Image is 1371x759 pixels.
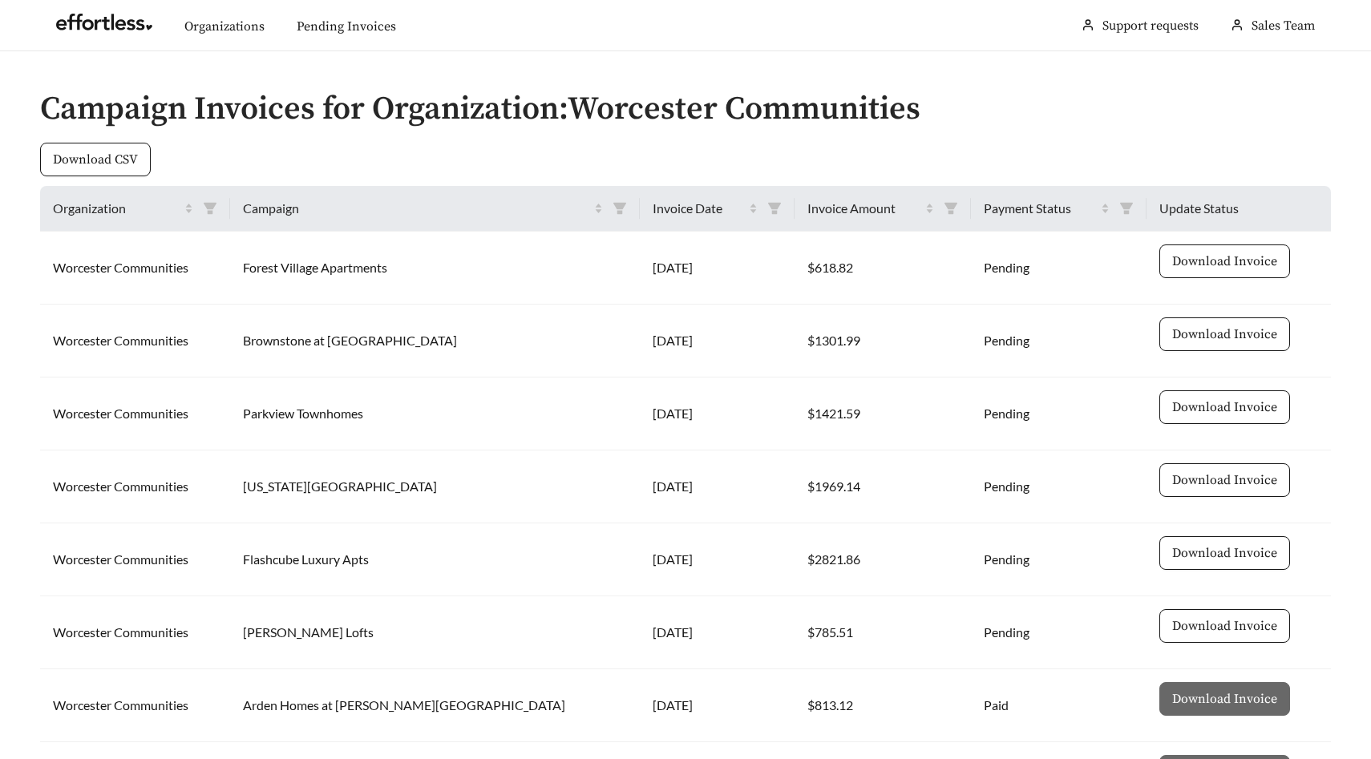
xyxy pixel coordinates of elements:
[1159,317,1290,351] button: Download Invoice
[640,596,795,669] td: [DATE]
[1172,543,1277,563] span: Download Invoice
[971,669,1147,742] td: Paid
[40,143,151,176] button: Download CSV
[1172,252,1277,271] span: Download Invoice
[807,199,922,218] span: Invoice Amount
[230,596,640,669] td: [PERSON_NAME] Lofts
[1159,682,1290,716] button: Download Invoice
[40,669,230,742] td: Worcester Communities
[40,305,230,377] td: Worcester Communities
[53,150,138,169] span: Download CSV
[971,523,1147,596] td: Pending
[230,450,640,523] td: [US_STATE][GEOGRAPHIC_DATA]
[230,669,640,742] td: Arden Homes at [PERSON_NAME][GEOGRAPHIC_DATA]
[53,199,181,218] span: Organization
[1147,186,1331,232] th: Update Status
[1119,201,1134,216] span: filter
[40,450,230,523] td: Worcester Communities
[1172,616,1277,636] span: Download Invoice
[767,201,782,216] span: filter
[640,232,795,305] td: [DATE]
[1159,536,1290,570] button: Download Invoice
[203,201,217,216] span: filter
[40,596,230,669] td: Worcester Communities
[1113,196,1140,221] span: filter
[937,196,965,221] span: filter
[243,199,591,218] span: Campaign
[1172,398,1277,417] span: Download Invoice
[230,377,640,450] td: Parkview Townhomes
[795,232,971,305] td: $618.82
[230,232,640,305] td: Forest Village Apartments
[984,199,1098,218] span: Payment Status
[40,377,230,450] td: Worcester Communities
[230,305,640,377] td: Brownstone at [GEOGRAPHIC_DATA]
[1159,244,1290,278] button: Download Invoice
[196,196,224,221] span: filter
[1102,18,1199,34] a: Support requests
[795,305,971,377] td: $1301.99
[795,377,971,450] td: $1421.59
[971,305,1147,377] td: Pending
[971,377,1147,450] td: Pending
[606,196,633,221] span: filter
[795,450,971,523] td: $1969.14
[1159,390,1290,424] button: Download Invoice
[795,523,971,596] td: $2821.86
[230,523,640,596] td: Flashcube Luxury Apts
[1252,18,1315,34] span: Sales Team
[640,523,795,596] td: [DATE]
[761,196,788,221] span: filter
[944,201,958,216] span: filter
[40,523,230,596] td: Worcester Communities
[640,377,795,450] td: [DATE]
[1172,325,1277,344] span: Download Invoice
[971,450,1147,523] td: Pending
[795,596,971,669] td: $785.51
[1172,470,1277,490] span: Download Invoice
[1159,609,1290,643] button: Download Invoice
[1159,463,1290,497] button: Download Invoice
[640,669,795,742] td: [DATE]
[40,232,230,305] td: Worcester Communities
[653,199,746,218] span: Invoice Date
[971,232,1147,305] td: Pending
[184,18,265,34] a: Organizations
[613,201,627,216] span: filter
[40,91,1331,127] h2: Campaign Invoices for Organization: Worcester Communities
[971,596,1147,669] td: Pending
[795,669,971,742] td: $813.12
[640,450,795,523] td: [DATE]
[640,305,795,377] td: [DATE]
[297,18,396,34] a: Pending Invoices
